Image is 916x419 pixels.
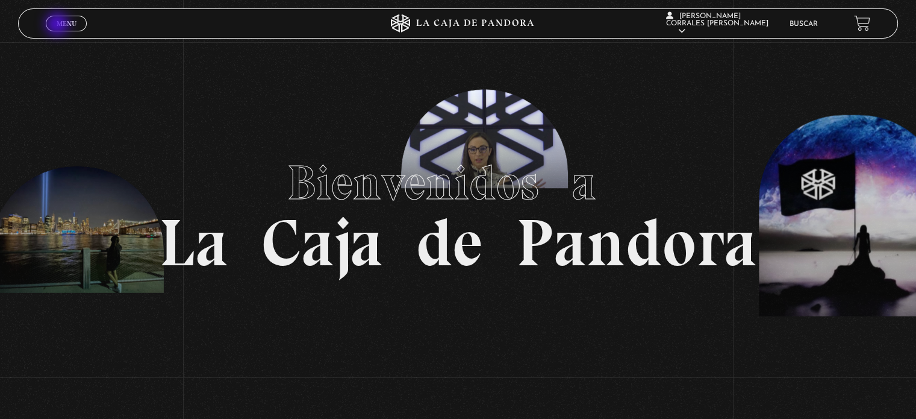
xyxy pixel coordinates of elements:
span: [PERSON_NAME] Corrales [PERSON_NAME] [666,13,768,35]
span: Cerrar [52,30,81,39]
h1: La Caja de Pandora [159,143,757,276]
a: Buscar [790,20,818,28]
span: Menu [57,20,76,27]
span: Bienvenidos a [287,154,629,212]
a: View your shopping cart [854,15,870,31]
